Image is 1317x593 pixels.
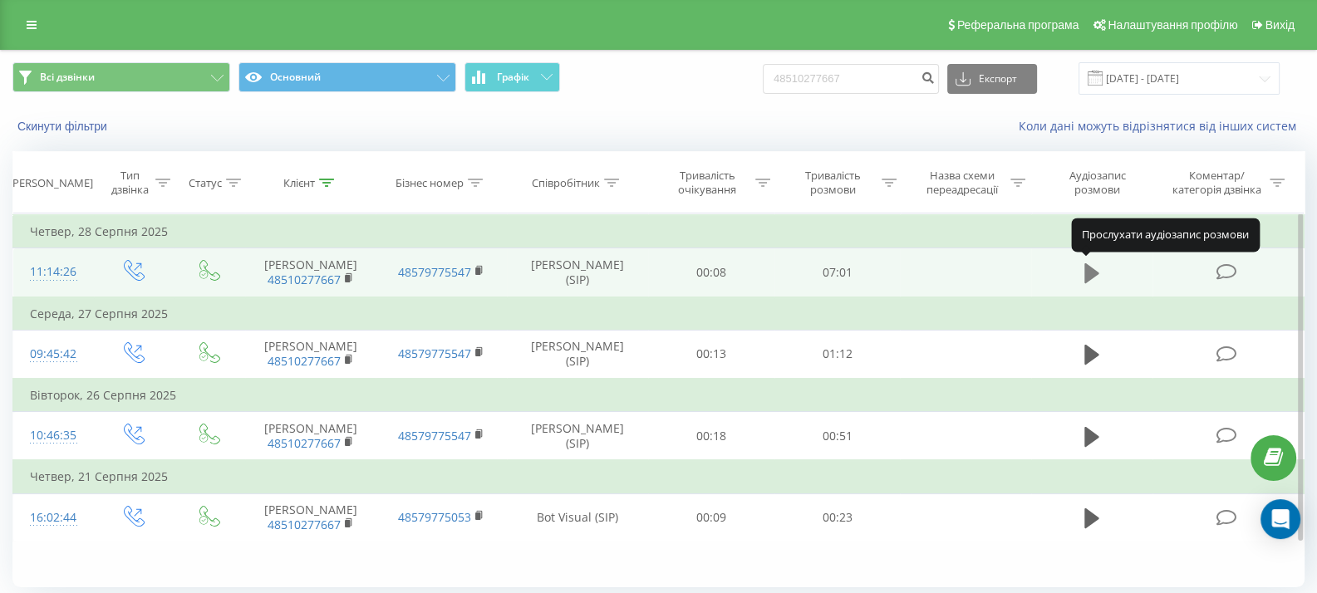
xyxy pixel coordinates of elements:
[648,330,774,379] td: 00:13
[13,460,1305,493] td: Четвер, 21 Серпня 2025
[13,297,1305,331] td: Середа, 27 Серпня 2025
[1260,499,1300,539] div: Open Intercom Messenger
[532,176,600,190] div: Співробітник
[648,248,774,297] td: 00:08
[774,493,901,542] td: 00:23
[398,428,471,444] a: 48579775547
[398,509,471,525] a: 48579775053
[507,330,648,379] td: [PERSON_NAME] (SIP)
[648,412,774,461] td: 00:18
[497,71,529,83] span: Графік
[108,169,150,197] div: Тип дзвінка
[245,330,376,379] td: [PERSON_NAME]
[12,119,115,134] button: Скинути фільтри
[917,169,1006,197] div: Назва схеми переадресації
[1265,18,1295,32] span: Вихід
[245,412,376,461] td: [PERSON_NAME]
[1168,169,1265,197] div: Коментар/категорія дзвінка
[663,169,751,197] div: Тривалість очікування
[1108,18,1237,32] span: Налаштування профілю
[957,18,1079,32] span: Реферальна програма
[789,169,877,197] div: Тривалість розмови
[40,71,95,84] span: Всі дзвінки
[507,412,648,461] td: [PERSON_NAME] (SIP)
[774,248,901,297] td: 07:01
[1019,118,1305,134] a: Коли дані можуть відрізнятися вiд інших систем
[283,176,315,190] div: Клієнт
[30,338,77,370] div: 09:45:42
[774,412,901,461] td: 00:51
[238,62,456,92] button: Основний
[13,215,1305,248] td: Четвер, 28 Серпня 2025
[398,264,471,280] a: 48579775547
[245,248,376,297] td: [PERSON_NAME]
[30,256,77,288] div: 11:14:26
[507,493,648,542] td: Bot Visual (SIP)
[268,272,341,287] a: 48510277667
[947,64,1037,94] button: Експорт
[774,330,901,379] td: 01:12
[9,176,93,190] div: [PERSON_NAME]
[396,176,464,190] div: Бізнес номер
[12,62,230,92] button: Всі дзвінки
[268,353,341,369] a: 48510277667
[189,176,222,190] div: Статус
[648,493,774,542] td: 00:09
[507,248,648,297] td: [PERSON_NAME] (SIP)
[30,502,77,534] div: 16:02:44
[268,435,341,451] a: 48510277667
[763,64,939,94] input: Пошук за номером
[13,379,1305,412] td: Вівторок, 26 Серпня 2025
[30,419,77,452] div: 10:46:35
[268,517,341,532] a: 48510277667
[464,62,560,92] button: Графік
[1071,218,1260,252] div: Прослухати аудіозапис розмови
[398,346,471,361] a: 48579775547
[1046,169,1148,197] div: Аудіозапис розмови
[245,493,376,542] td: [PERSON_NAME]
